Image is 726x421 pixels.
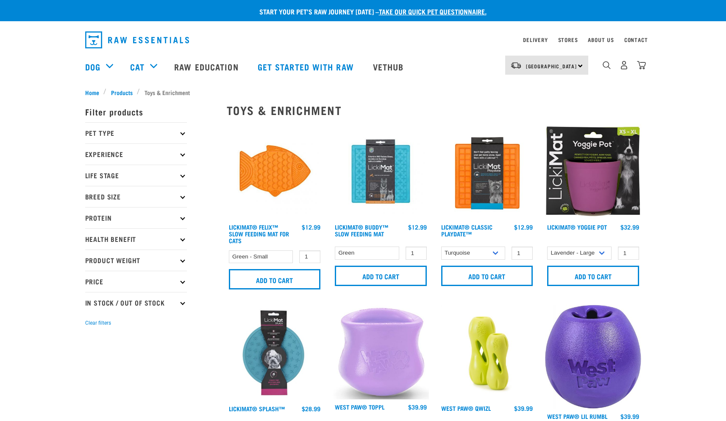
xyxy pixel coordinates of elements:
a: Dog [85,60,100,73]
img: home-icon@2x.png [637,61,646,70]
div: $32.99 [620,224,639,230]
a: West Paw® Toppl [335,405,384,408]
input: 1 [512,247,533,260]
input: Add to cart [335,266,427,286]
input: Add to cart [441,266,533,286]
input: 1 [618,247,639,260]
a: LickiMat® Felix™ Slow Feeding Mat For Cats [229,225,289,242]
input: 1 [406,247,427,260]
input: 1 [299,250,320,264]
p: Pet Type [85,122,187,143]
a: Get started with Raw [249,50,364,84]
a: Products [106,88,137,97]
p: Price [85,271,187,292]
a: Delivery [523,38,548,41]
p: In Stock / Out Of Stock [85,292,187,313]
p: Filter products [85,101,187,122]
span: Products [111,88,133,97]
div: $12.99 [302,224,320,230]
a: Home [85,88,104,97]
img: Qwizl [439,305,535,401]
div: $39.99 [408,404,427,410]
a: LickiMat® Yoggie Pot [547,225,607,228]
span: [GEOGRAPHIC_DATA] [526,65,577,67]
img: LM Playdate Orange 570x570 crop top [439,123,535,220]
a: Cat [130,60,145,73]
a: Contact [624,38,648,41]
a: Vethub [364,50,414,84]
a: West Paw® Qwizl [441,407,491,410]
img: Raw Essentials Logo [85,31,189,48]
div: $39.99 [620,413,639,420]
p: Health Benefit [85,228,187,250]
img: Lickimat Splash Turquoise 570x570 crop top [227,305,323,401]
img: Yoggie pot packaging purple 2 [545,123,641,220]
div: $28.99 [302,405,320,412]
h2: Toys & Enrichment [227,104,641,117]
img: home-icon-1@2x.png [603,61,611,69]
p: Life Stage [85,165,187,186]
a: About Us [588,38,614,41]
a: Stores [558,38,578,41]
span: Home [85,88,99,97]
a: take our quick pet questionnaire. [379,9,487,13]
div: $12.99 [514,224,533,230]
p: Experience [85,143,187,165]
img: 91vjngt Ls L AC SL1500 [545,305,641,409]
input: Add to cart [229,269,321,289]
a: LickiMat® Classic Playdate™ [441,225,492,235]
p: Product Weight [85,250,187,271]
a: LickiMat® Buddy™ Slow Feeding Mat [335,225,388,235]
img: Buddy Turquoise [333,123,429,220]
img: LM Felix Orange 2 570x570 crop top [227,123,323,220]
button: Clear filters [85,319,111,327]
a: Raw Education [166,50,249,84]
img: user.png [620,61,629,70]
input: Add to cart [547,266,639,286]
a: West Paw® Lil Rumbl [547,415,607,418]
div: $39.99 [514,405,533,412]
a: LickiMat® Splash™ [229,407,285,410]
div: $12.99 [408,224,427,230]
nav: breadcrumbs [85,88,641,97]
p: Breed Size [85,186,187,207]
img: van-moving.png [510,62,522,69]
p: Protein [85,207,187,228]
nav: dropdown navigation [78,28,648,52]
img: Lavender Toppl [333,305,429,399]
